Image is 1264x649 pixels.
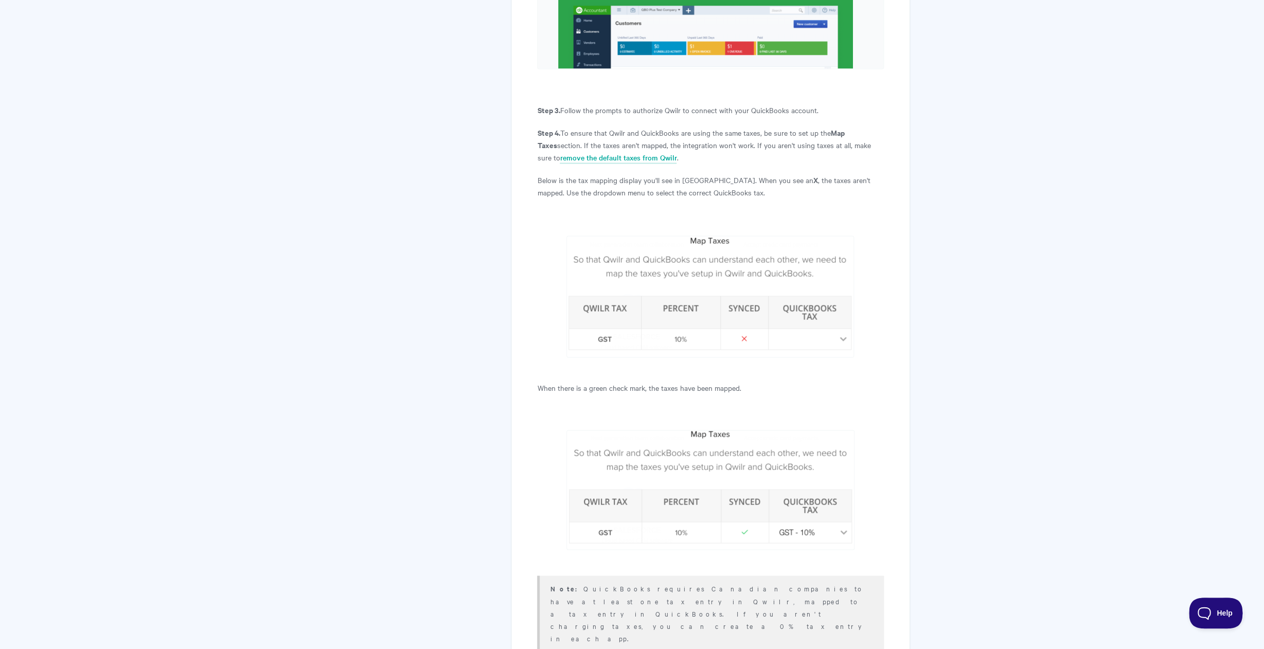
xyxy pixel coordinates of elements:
[550,582,870,644] p: QuickBooks requires Canadian companies to have at least one tax entry in Qwilr, mapped to a tax e...
[537,127,560,138] strong: Step 4.
[813,174,817,185] strong: X
[1189,598,1243,628] iframe: Toggle Customer Support
[560,152,676,164] a: remove the default taxes from Qwilr
[537,127,844,150] strong: Map Taxes
[537,381,883,393] p: When there is a green check mark, the taxes have been mapped.
[566,430,854,550] img: file-4wVdLVhevK.png
[537,127,883,164] p: To ensure that Qwilr and QuickBooks are using the same taxes, be sure to set up the section. If t...
[537,104,883,116] p: Follow the prompts to authorize Qwilr to connect with your QuickBooks account.
[537,104,560,115] strong: Step 3.
[537,174,883,199] p: Below is the tax mapping display you'll see in [GEOGRAPHIC_DATA]. When you see an , the taxes are...
[550,583,583,593] strong: Note:
[566,236,854,357] img: file-7S60WEKOKT.png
